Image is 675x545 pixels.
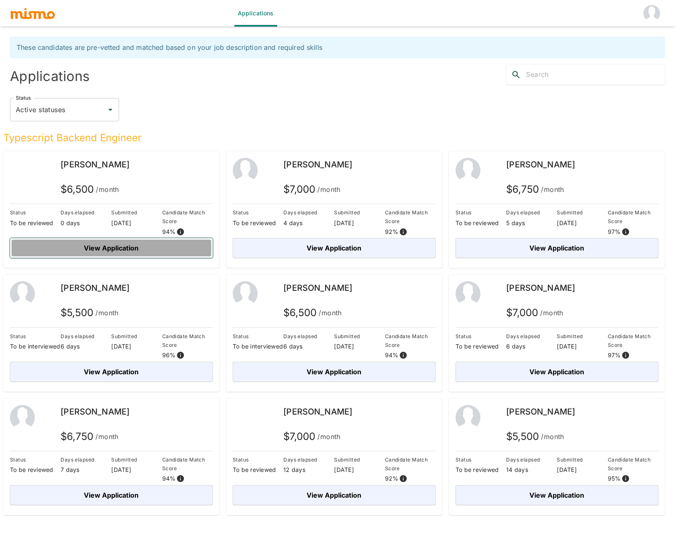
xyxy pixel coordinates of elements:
[10,7,56,20] img: logo
[283,430,341,443] h5: $ 7,000
[283,208,334,217] p: Days elapsed
[385,351,399,359] p: 94 %
[162,351,176,359] p: 96 %
[10,466,61,474] p: To be reviewed
[456,362,658,382] button: View Application
[334,219,385,227] p: [DATE]
[334,455,385,464] p: Submitted
[506,455,557,464] p: Days elapsed
[10,281,35,306] img: 2Q==
[385,455,436,473] p: Candidate Match Score
[506,332,557,341] p: Days elapsed
[621,474,630,483] svg: View resume score details
[61,430,119,443] h5: $ 6,750
[233,362,436,382] button: View Application
[334,342,385,351] p: [DATE]
[61,219,111,227] p: 0 days
[162,332,213,349] p: Candidate Match Score
[233,281,258,306] img: 2Q==
[506,466,557,474] p: 14 days
[283,342,334,351] p: 6 days
[17,43,322,52] span: These candidates are pre-vetted and matched based on your job description and required skills
[61,455,111,464] p: Days elapsed
[283,332,334,341] p: Days elapsed
[557,342,607,351] p: [DATE]
[10,362,213,382] button: View Application
[233,208,283,217] p: Status
[10,405,35,430] img: 2Q==
[111,219,162,227] p: [DATE]
[176,474,185,483] svg: View resume score details
[176,228,185,236] svg: View resume score details
[621,228,630,236] svg: View resume score details
[317,431,341,442] span: /month
[61,208,111,217] p: Days elapsed
[643,5,660,22] img: Starsling HM
[506,407,575,417] span: [PERSON_NAME]
[456,332,506,341] p: Status
[61,332,111,341] p: Days elapsed
[111,208,162,217] p: Submitted
[283,466,334,474] p: 12 days
[621,351,630,359] svg: View resume score details
[506,430,564,443] h5: $ 5,500
[456,342,506,351] p: To be reviewed
[283,160,352,169] span: [PERSON_NAME]
[456,281,480,306] img: 2Q==
[111,332,162,341] p: Submitted
[10,342,61,351] p: To be interviewed
[399,474,407,483] svg: View resume score details
[506,306,563,319] h5: $ 7,000
[506,342,557,351] p: 6 days
[3,131,665,145] h5: Typescript Backend Engineer
[283,306,342,319] h5: $ 6,500
[506,219,557,227] p: 5 days
[61,283,129,293] span: [PERSON_NAME]
[162,208,213,226] p: Candidate Match Score
[176,351,185,359] svg: View resume score details
[162,228,176,236] p: 94 %
[61,466,111,474] p: 7 days
[96,184,119,195] span: /month
[399,228,407,236] svg: View resume score details
[61,306,119,319] h5: $ 5,500
[456,238,658,258] button: View Application
[456,208,506,217] p: Status
[334,332,385,341] p: Submitted
[506,283,575,293] span: [PERSON_NAME]
[506,183,564,196] h5: $ 6,750
[233,238,436,258] button: View Application
[557,466,607,474] p: [DATE]
[61,342,111,351] p: 6 days
[61,407,129,417] span: [PERSON_NAME]
[162,455,213,473] p: Candidate Match Score
[111,455,162,464] p: Submitted
[526,68,665,81] input: Search
[557,208,607,217] p: Submitted
[456,455,506,464] p: Status
[283,455,334,464] p: Days elapsed
[557,219,607,227] p: [DATE]
[233,405,258,430] img: 9jz1evcmvyir109p1jqt8g5u4s46
[233,466,283,474] p: To be reviewed
[506,160,575,169] span: [PERSON_NAME]
[61,160,129,169] span: [PERSON_NAME]
[233,332,283,341] p: Status
[10,238,213,258] button: View Application
[10,332,61,341] p: Status
[283,219,334,227] p: 4 days
[233,485,436,505] button: View Application
[95,307,119,319] span: /month
[10,455,61,464] p: Status
[385,208,436,226] p: Candidate Match Score
[162,474,176,483] p: 94 %
[233,219,283,227] p: To be reviewed
[557,455,607,464] p: Submitted
[233,342,283,351] p: To be interviewed
[385,228,399,236] p: 92 %
[506,208,557,217] p: Days elapsed
[95,431,119,442] span: /month
[334,466,385,474] p: [DATE]
[10,208,61,217] p: Status
[506,65,526,85] button: search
